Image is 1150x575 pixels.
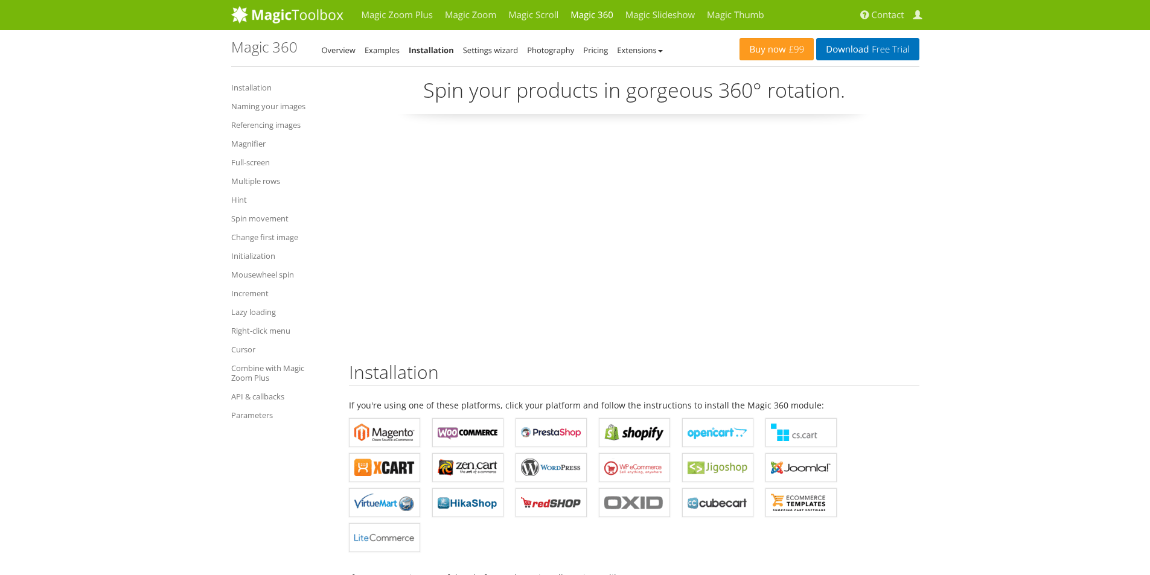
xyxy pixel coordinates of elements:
a: Examples [365,45,400,56]
a: Magic 360 for OpenCart [682,418,753,447]
span: £99 [786,45,805,54]
a: Buy now£99 [740,38,814,60]
b: Magic 360 for OpenCart [688,424,748,442]
a: Magic 360 for CubeCart [682,488,753,517]
p: Spin your products in gorgeous 360° rotation. [349,76,919,114]
a: Magic 360 for Zen Cart [432,453,503,482]
a: Parameters [231,408,331,422]
b: Magic 360 for Shopify [604,424,665,442]
a: Cursor [231,342,331,357]
span: Free Trial [869,45,909,54]
a: Pricing [583,45,608,56]
a: Magic 360 for WP e-Commerce [599,453,670,482]
a: Hint [231,192,331,207]
b: Magic 360 for CS-Cart [771,424,831,442]
a: Increment [231,286,331,300]
a: Referencing images [231,118,331,132]
a: Magic 360 for Shopify [599,418,670,447]
a: Magic 360 for VirtueMart [349,488,420,517]
img: MagicToolbox.com - Image tools for your website [231,5,343,24]
a: Magic 360 for Magento [349,418,420,447]
a: Magic 360 for WooCommerce [432,418,503,447]
a: Magic 360 for Joomla [765,453,837,482]
a: Installation [231,80,331,95]
a: Naming your images [231,99,331,113]
a: Extensions [617,45,662,56]
h2: Installation [349,362,919,386]
a: Magic 360 for OXID [599,488,670,517]
a: Installation [409,45,454,56]
a: Initialization [231,249,331,263]
b: Magic 360 for OXID [604,494,665,512]
a: Mousewheel spin [231,267,331,282]
a: Magic 360 for WordPress [516,453,587,482]
span: Contact [872,9,904,21]
b: Magic 360 for CubeCart [688,494,748,512]
p: If you're using one of these platforms, click your platform and follow the instructions to instal... [349,398,919,412]
a: Combine with Magic Zoom Plus [231,361,331,385]
a: Magic 360 for X-Cart [349,453,420,482]
a: Full-screen [231,155,331,170]
a: Magnifier [231,136,331,151]
a: API & callbacks [231,389,331,404]
b: Magic 360 for HikaShop [438,494,498,512]
a: Settings wizard [463,45,519,56]
b: Magic 360 for WooCommerce [438,424,498,442]
a: Spin movement [231,211,331,226]
a: Magic 360 for redSHOP [516,488,587,517]
a: Right-click menu [231,323,331,338]
h1: Magic 360 [231,39,298,55]
b: Magic 360 for WordPress [521,459,581,477]
a: Magic 360 for CS-Cart [765,418,837,447]
b: Magic 360 for Joomla [771,459,831,477]
a: Lazy loading [231,305,331,319]
a: Magic 360 for Jigoshop [682,453,753,482]
b: Magic 360 for Jigoshop [688,459,748,477]
a: Photography [527,45,574,56]
b: Magic 360 for Magento [354,424,415,442]
a: Magic 360 for LiteCommerce [349,523,420,552]
a: Change first image [231,230,331,244]
a: Magic 360 for ecommerce Templates [765,488,837,517]
b: Magic 360 for Zen Cart [438,459,498,477]
a: Magic 360 for HikaShop [432,488,503,517]
b: Magic 360 for VirtueMart [354,494,415,512]
b: Magic 360 for PrestaShop [521,424,581,442]
b: Magic 360 for redSHOP [521,494,581,512]
b: Magic 360 for X-Cart [354,459,415,477]
b: Magic 360 for WP e-Commerce [604,459,665,477]
b: Magic 360 for ecommerce Templates [771,494,831,512]
a: Multiple rows [231,174,331,188]
a: DownloadFree Trial [816,38,919,60]
a: Overview [322,45,356,56]
b: Magic 360 for LiteCommerce [354,529,415,547]
a: Magic 360 for PrestaShop [516,418,587,447]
